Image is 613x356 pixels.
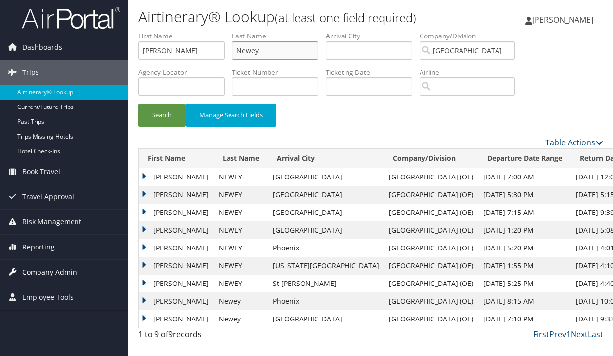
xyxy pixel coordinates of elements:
label: Ticket Number [232,68,326,77]
a: First [533,329,549,340]
td: [PERSON_NAME] [139,310,214,328]
td: [DATE] 7:15 AM [478,204,571,221]
td: NEWEY [214,168,268,186]
a: Prev [549,329,566,340]
td: [PERSON_NAME] [139,275,214,292]
td: [GEOGRAPHIC_DATA] (OE) [384,239,478,257]
a: Table Actions [545,137,603,148]
a: 1 [566,329,571,340]
td: [US_STATE][GEOGRAPHIC_DATA] [268,257,384,275]
span: Dashboards [22,35,62,60]
td: [DATE] 1:55 PM [478,257,571,275]
label: Airline [420,68,522,77]
td: [PERSON_NAME] [139,221,214,239]
div: 1 to 9 of records [138,328,243,345]
td: NEWEY [214,204,268,221]
td: NEWEY [214,239,268,257]
td: [DATE] 5:30 PM [478,186,571,204]
td: St [PERSON_NAME] [268,275,384,292]
span: 9 [168,329,173,340]
td: [GEOGRAPHIC_DATA] (OE) [384,204,478,221]
td: [PERSON_NAME] [139,204,214,221]
label: Ticketing Date [326,68,420,77]
label: Arrival City [326,31,420,41]
span: Reporting [22,235,55,259]
td: [GEOGRAPHIC_DATA] [268,221,384,239]
label: First Name [138,31,232,41]
a: Last [588,329,603,340]
img: airportal-logo.png [22,6,120,30]
label: Company/Division [420,31,522,41]
th: Departure Date Range: activate to sort column ascending [478,149,571,168]
span: Employee Tools [22,285,74,310]
td: [GEOGRAPHIC_DATA] [268,310,384,328]
a: [PERSON_NAME] [525,5,603,35]
label: Last Name [232,31,326,41]
td: [GEOGRAPHIC_DATA] [268,168,384,186]
td: Phoenix [268,239,384,257]
span: Travel Approval [22,184,74,209]
td: NEWEY [214,275,268,292]
span: [PERSON_NAME] [532,14,593,25]
span: Risk Management [22,210,81,234]
td: Newey [214,310,268,328]
td: Newey [214,292,268,310]
td: [GEOGRAPHIC_DATA] (OE) [384,168,478,186]
a: Next [571,329,588,340]
td: [GEOGRAPHIC_DATA] (OE) [384,186,478,204]
td: [GEOGRAPHIC_DATA] (OE) [384,310,478,328]
td: [GEOGRAPHIC_DATA] (OE) [384,275,478,292]
button: Search [138,104,186,127]
td: [DATE] 5:25 PM [478,275,571,292]
button: Manage Search Fields [186,104,276,127]
td: [PERSON_NAME] [139,257,214,275]
td: [PERSON_NAME] [139,186,214,204]
th: First Name: activate to sort column ascending [139,149,214,168]
th: Last Name: activate to sort column ascending [214,149,268,168]
span: Company Admin [22,260,77,285]
td: [PERSON_NAME] [139,292,214,310]
td: [DATE] 1:20 PM [478,221,571,239]
span: Book Travel [22,159,60,184]
small: (at least one field required) [275,9,416,26]
td: NEWEY [214,186,268,204]
td: [PERSON_NAME] [139,168,214,186]
td: [PERSON_NAME] [139,239,214,257]
td: [DATE] 5:20 PM [478,239,571,257]
th: Arrival City: activate to sort column ascending [268,149,384,168]
td: [DATE] 8:15 AM [478,292,571,310]
td: [GEOGRAPHIC_DATA] [268,204,384,221]
td: NEWEY [214,221,268,239]
h1: Airtinerary® Lookup [138,6,448,27]
td: [GEOGRAPHIC_DATA] [268,186,384,204]
td: [GEOGRAPHIC_DATA] (OE) [384,257,478,275]
label: Agency Locator [138,68,232,77]
td: [GEOGRAPHIC_DATA] (OE) [384,292,478,310]
span: Trips [22,60,39,85]
td: [GEOGRAPHIC_DATA] (OE) [384,221,478,239]
td: NEWEY [214,257,268,275]
td: Phoenix [268,292,384,310]
th: Company/Division [384,149,478,168]
td: [DATE] 7:10 PM [478,310,571,328]
td: [DATE] 7:00 AM [478,168,571,186]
